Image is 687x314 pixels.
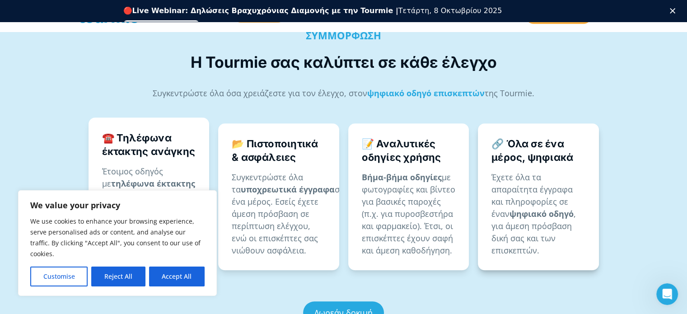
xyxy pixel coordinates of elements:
[656,283,678,305] iframe: Intercom live chat
[491,171,585,257] p: Έχετε όλα τα απαραίτητα έγγραφα και πληροφορίες σε έναν , για άμεση πρόσβαση δική σας και των επι...
[30,216,205,259] p: We use cookies to enhance your browsing experience, serve personalised ads or content, and analys...
[306,28,381,42] b: ΣΥΜΜΟΡΦΩΣΗ
[232,137,326,164] h4: 📂 Πιστοποιητικά & ασφάλειες
[670,8,679,14] div: Κλείσιμο
[93,52,594,73] h2: Η Tourmie σας καλύπτει σε κάθε έλεγχο
[102,178,195,201] strong: τηλέφωνα έκτακτης ανάγκης
[362,171,456,257] p: με φωτογραφίες και βίντεο για βασικές παροχές (π.χ. για πυροσβεστήρα και φαρμακείο). Έτσι, οι επι...
[362,137,456,164] h4: 📝 Αναλυτικές οδηγίες χρήσης
[30,200,205,211] p: We value your privacy
[132,6,398,15] b: Live Webinar: Δηλώσεις Βραχυχρόνιας Διαμονής με την Tourmie |
[367,88,485,98] a: ψηφιακό οδηγό επισκεπτών
[232,171,326,257] p: Συγκεντρώστε όλα τα σε ένα μέρος. Εσείς έχετε άμεση πρόσβαση σε περίπτωση ελέγχου, ενώ οι επισκέπ...
[362,172,442,183] strong: Βήμα-βήμα οδηγίες
[123,20,200,31] a: Εγγραφείτε δωρεάν
[91,267,145,286] button: Reject All
[509,208,574,219] strong: ψηφιακό οδηγό
[491,137,585,164] h4: 🔗 Όλα σε ένα μέρος, ψηφιακά
[149,267,205,286] button: Accept All
[123,6,502,15] div: 🔴 Τετάρτη, 8 Οκτωβρίου 2025
[102,131,196,158] h4: ☎️ Τηλέφωνα έκτακτης ανάγκης
[93,87,594,99] p: Συγκεντρώστε όλα όσα χρειάζεστε για τον έλεγχο, στον της Tourmie.
[241,184,335,195] strong: υποχρεωτικά έγγραφα
[102,165,196,263] p: Έτοιμος οδηγός με (αστυνομία, νοσοκομείο, 112). Οι επισκέπτες έχουν άμεση πρόσβαση οποιαδήποτε στ...
[30,267,88,286] button: Customise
